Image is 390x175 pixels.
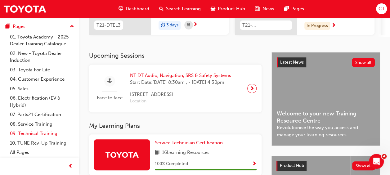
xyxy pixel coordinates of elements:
[211,5,215,13] span: car-icon
[107,77,112,85] span: sessionType_FACE_TO_FACE-icon
[105,149,139,160] img: Trak
[7,93,77,110] a: 06. Electrification (EV & Hybrid)
[7,129,77,138] a: 09. Technical Training
[255,5,260,13] span: news-icon
[155,149,159,157] span: book-icon
[252,161,257,167] span: Show Progress
[242,22,289,29] span: T21-PTEN_PEIR_PRE_EXAM
[250,84,254,93] span: next-icon
[89,122,262,129] h3: My Learning Plans
[6,24,10,29] span: pages-icon
[159,5,164,13] span: search-icon
[193,22,198,28] span: next-icon
[114,2,154,15] a: guage-iconDashboard
[280,60,304,65] span: Latest News
[96,22,121,29] span: T21-DTEL3
[130,79,231,86] span: Start Date: [DATE] 8:30am , - [DATE] 4:30pm
[126,5,149,12] span: Dashboard
[155,140,223,146] span: Service Technician Certification
[7,74,77,84] a: 04. Customer Experience
[161,21,165,29] span: duration-icon
[206,2,250,15] a: car-iconProduct Hub
[130,72,231,79] span: NT DT Audio, Navigation, SRS & Safety Systems
[218,5,245,12] span: Product Hub
[277,124,375,138] span: Revolutionise the way you access and manage your learning resources.
[250,2,279,15] a: news-iconNews
[13,23,25,30] div: Pages
[279,2,309,15] a: pages-iconPages
[89,52,262,59] h3: Upcoming Sessions
[277,110,375,124] span: Welcome to your new Training Resource Centre
[7,119,77,129] a: 08. Service Training
[7,110,77,119] a: 07. Parts21 Certification
[119,5,123,13] span: guage-icon
[187,21,190,29] span: calendar-icon
[2,21,77,32] button: Pages
[155,160,188,168] span: 100 % Completed
[166,22,178,29] span: 3 days
[68,163,73,170] span: prev-icon
[304,22,330,30] div: In Progress
[7,84,77,94] a: 05. Sales
[94,94,125,101] span: Face to face
[3,2,47,16] img: Trak
[284,5,289,13] span: pages-icon
[130,98,231,105] span: Location
[7,32,77,49] a: 01. Toyota Academy - 2025 Dealer Training Catalogue
[130,91,231,98] span: [STREET_ADDRESS]
[70,23,74,31] span: up-icon
[352,161,375,170] button: Show all
[291,5,304,12] span: Pages
[352,58,375,67] button: Show all
[166,5,201,12] span: Search Learning
[280,163,304,168] span: Product Hub
[276,161,375,171] a: Product HubShow all
[378,5,384,12] span: CT
[7,65,77,75] a: 03. Toyota For Life
[162,149,209,157] span: 16 Learning Resources
[94,70,257,107] a: Face to faceNT DT Audio, Navigation, SRS & Safety SystemsStart Date:[DATE] 8:30am , - [DATE] 4:30...
[271,52,380,146] a: Latest NewsShow allWelcome to your new Training Resource CentreRevolutionise the way you access a...
[369,154,384,169] iframe: Intercom live chat
[262,5,274,12] span: News
[7,138,77,148] a: 10. TUNE Rev-Up Training
[7,49,77,65] a: 02. New - Toyota Dealer Induction
[376,3,387,14] button: CT
[252,160,257,168] button: Show Progress
[382,154,387,159] span: 4
[155,139,225,146] a: Service Technician Certification
[7,148,77,157] a: All Pages
[277,57,375,67] a: Latest NewsShow all
[331,23,336,29] span: next-icon
[154,2,206,15] a: search-iconSearch Learning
